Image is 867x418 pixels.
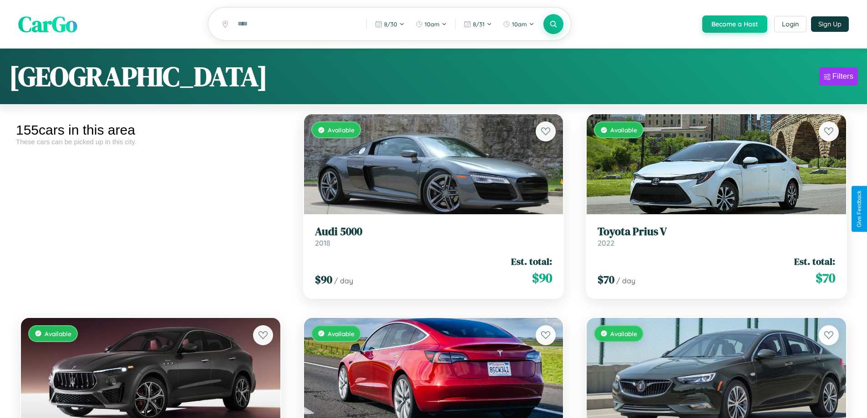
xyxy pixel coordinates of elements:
[328,126,355,134] span: Available
[45,330,71,337] span: Available
[315,225,553,247] a: Audi 50002018
[702,15,767,33] button: Become a Host
[512,20,527,28] span: 10am
[498,17,539,31] button: 10am
[598,225,835,247] a: Toyota Prius V2022
[16,138,285,146] div: These cars can be picked up in this city.
[598,238,614,247] span: 2022
[610,126,637,134] span: Available
[811,16,849,32] button: Sign Up
[616,276,635,285] span: / day
[425,20,440,28] span: 10am
[315,225,553,238] h3: Audi 5000
[315,272,332,287] span: $ 90
[370,17,409,31] button: 8/30
[18,9,77,39] span: CarGo
[459,17,497,31] button: 8/31
[328,330,355,337] span: Available
[9,58,268,95] h1: [GEOGRAPHIC_DATA]
[598,225,835,238] h3: Toyota Prius V
[774,16,806,32] button: Login
[816,269,835,287] span: $ 70
[16,122,285,138] div: 155 cars in this area
[794,255,835,268] span: Est. total:
[384,20,397,28] span: 8 / 30
[411,17,451,31] button: 10am
[819,67,858,86] button: Filters
[315,238,330,247] span: 2018
[511,255,552,268] span: Est. total:
[832,72,853,81] div: Filters
[610,330,637,337] span: Available
[532,269,552,287] span: $ 90
[473,20,485,28] span: 8 / 31
[856,191,862,227] div: Give Feedback
[334,276,353,285] span: / day
[598,272,614,287] span: $ 70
